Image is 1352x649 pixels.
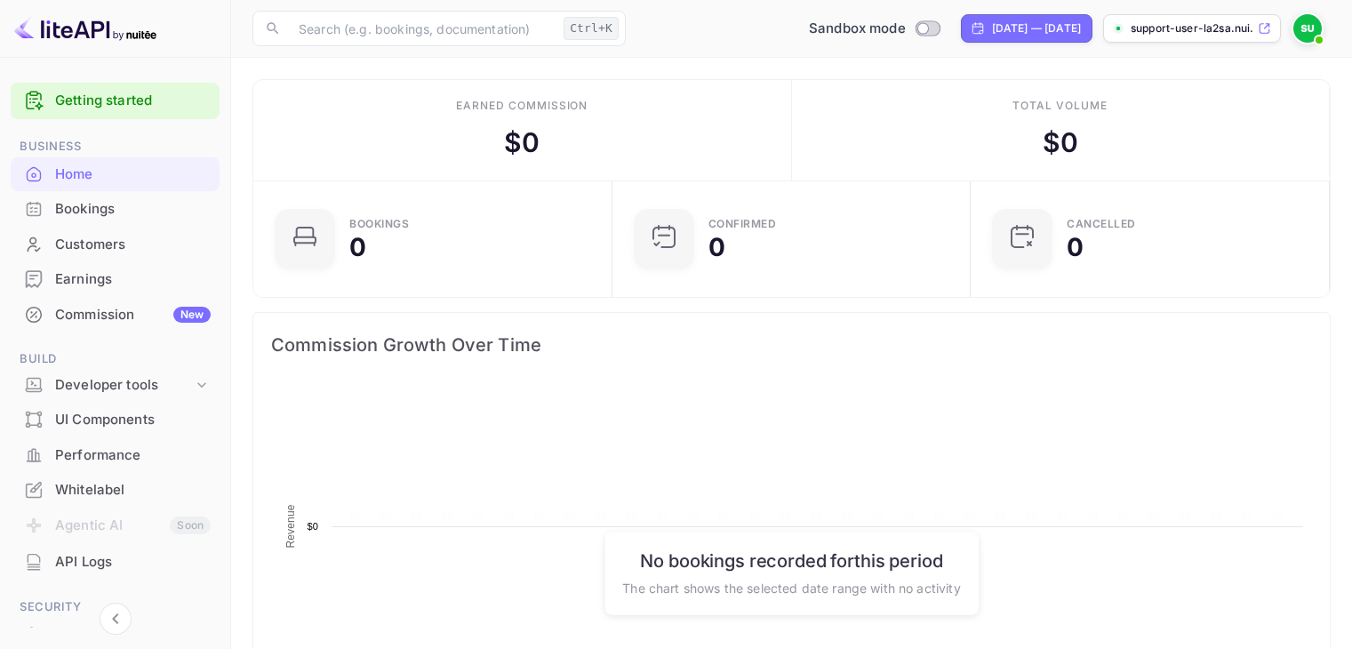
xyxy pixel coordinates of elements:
div: Customers [11,228,220,262]
text: $0 [380,510,392,521]
div: Confirmed [708,219,777,229]
div: UI Components [55,410,211,430]
div: UI Components [11,403,220,437]
div: CommissionNew [11,298,220,333]
span: Security [11,597,220,617]
a: Home [11,157,220,190]
text: $0 [411,510,422,521]
a: API Logs [11,545,220,578]
div: Total volume [1012,98,1108,114]
text: $0 [534,510,546,521]
div: $ 0 [1043,123,1078,163]
span: Sandbox mode [809,19,906,39]
div: Bookings [11,192,220,227]
text: $0 [1180,510,1191,521]
input: Search (e.g. bookings, documentation) [288,11,556,46]
div: Home [11,157,220,192]
div: Switch to Production mode [802,19,947,39]
span: Business [11,137,220,156]
a: Bookings [11,192,220,225]
a: UI Components [11,403,220,436]
a: CommissionNew [11,298,220,331]
div: Bookings [349,219,409,229]
text: $0 [503,510,515,521]
text: $0 [1211,510,1222,521]
div: Getting started [11,83,220,119]
div: API Logs [11,545,220,580]
p: support-user-la2sa.nui... [1131,20,1254,36]
div: Performance [55,445,211,466]
h6: No bookings recorded for this period [622,549,960,571]
text: $0 [749,510,761,521]
p: The chart shows the selected date range with no activity [622,578,960,597]
text: $0 [1241,510,1252,521]
div: Performance [11,438,220,473]
div: Whitelabel [55,480,211,501]
div: 0 [708,235,725,260]
div: Team management [55,624,211,645]
text: $0 [1026,510,1037,521]
div: $ 0 [504,123,540,163]
text: $0 [626,510,637,521]
div: API Logs [55,552,211,573]
text: Revenue [284,504,297,548]
div: New [173,307,211,323]
div: Developer tools [11,370,220,401]
span: Build [11,349,220,369]
div: Ctrl+K [564,17,619,40]
a: Whitelabel [11,473,220,506]
a: Customers [11,228,220,260]
text: $0 [657,510,668,521]
img: Support User [1293,14,1322,43]
text: $0 [780,510,791,521]
text: $0 [903,510,915,521]
a: Performance [11,438,220,471]
text: $0 [1272,510,1284,521]
text: $0 [995,510,1006,521]
div: Whitelabel [11,473,220,508]
div: Home [55,164,211,185]
div: Earned commission [456,98,588,114]
text: $0 [472,510,484,521]
text: $0 [596,510,607,521]
text: $0 [933,510,945,521]
div: CANCELLED [1067,219,1136,229]
text: $0 [564,510,576,521]
div: [DATE] — [DATE] [992,20,1081,36]
div: Earnings [55,269,211,290]
a: Earnings [11,262,220,295]
text: $0 [349,510,361,521]
div: Developer tools [55,375,193,396]
text: $0 [1148,510,1160,521]
button: Collapse navigation [100,603,132,635]
a: Getting started [55,91,211,111]
text: $0 [842,510,853,521]
text: $0 [1118,510,1130,521]
text: $0 [1087,510,1099,521]
div: Bookings [55,199,211,220]
text: $0 [811,510,822,521]
text: $0 [964,510,976,521]
text: $0 [1057,510,1068,521]
text: $0 [307,521,318,532]
text: $0 [718,510,730,521]
text: $0 [872,510,884,521]
div: Earnings [11,262,220,297]
img: LiteAPI logo [14,14,156,43]
div: Customers [55,235,211,255]
div: Commission [55,305,211,325]
text: $0 [442,510,453,521]
div: 0 [1067,235,1084,260]
text: $0 [688,510,700,521]
div: 0 [349,235,366,260]
span: Commission Growth Over Time [271,331,1312,359]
